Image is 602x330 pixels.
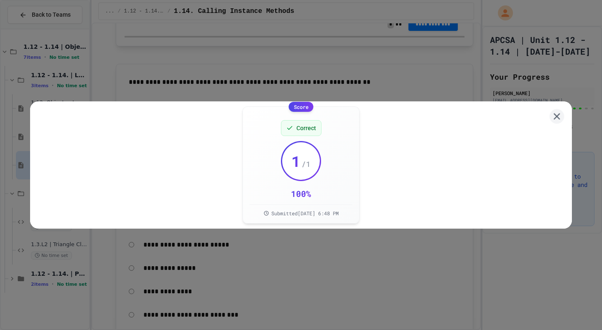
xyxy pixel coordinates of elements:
[301,158,311,170] span: / 1
[291,153,301,169] span: 1
[289,102,314,112] div: Score
[296,124,316,132] span: Correct
[271,210,339,217] span: Submitted [DATE] 6:48 PM
[291,188,311,199] div: 100 %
